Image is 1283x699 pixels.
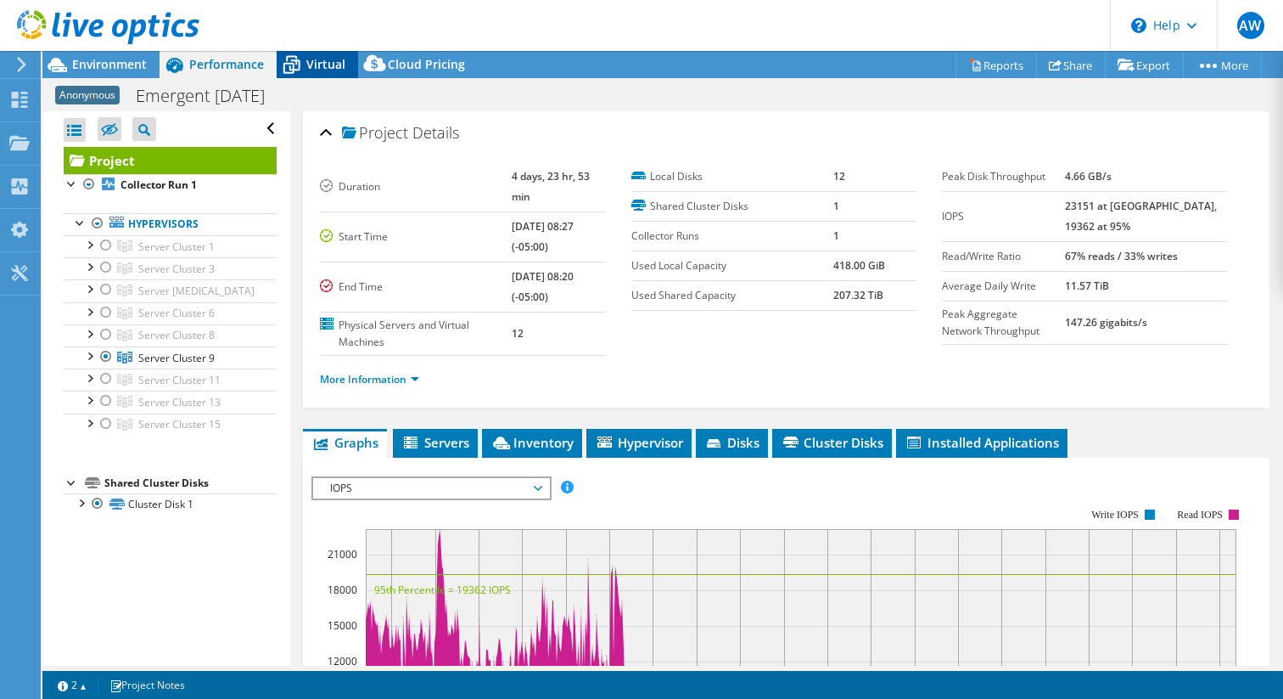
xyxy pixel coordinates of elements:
[72,56,147,72] span: Environment
[595,434,683,451] span: Hypervisor
[905,434,1059,451] span: Installed Applications
[342,125,408,142] span: Project
[138,284,255,298] span: Server [MEDICAL_DATA]
[64,257,277,279] a: Server Cluster 3
[320,178,512,195] label: Duration
[631,257,833,274] label: Used Local Capacity
[942,248,1065,265] label: Read/Write Ratio
[320,279,512,296] label: End Time
[64,369,277,391] a: Server Cluster 11
[64,235,277,257] a: Server Cluster 1
[138,306,215,320] span: Server Cluster 6
[64,347,277,369] a: Server Cluster 9
[512,169,590,204] b: 4 days, 23 hr, 53 min
[306,56,345,72] span: Virtual
[128,87,291,105] h1: Emergent [DATE]
[46,674,98,696] a: 2
[138,395,221,409] span: Server Cluster 13
[320,372,419,386] a: More Information
[1065,199,1217,234] b: 23151 at [GEOGRAPHIC_DATA], 19362 at 95%
[1105,52,1184,78] a: Export
[833,258,885,273] b: 418.00 GiB
[942,168,1065,185] label: Peak Disk Throughput
[138,351,215,365] span: Server Cluster 9
[328,547,357,561] text: 21000
[64,279,277,302] a: Server Cluster 5
[833,288,883,302] b: 207.32 TiB
[374,583,511,597] text: 95th Percentile = 19362 IOPS
[512,326,524,341] b: 12
[328,654,357,668] text: 12000
[64,414,277,436] a: Server Cluster 15
[833,228,839,243] b: 1
[138,262,215,276] span: Server Cluster 3
[120,178,197,192] b: Collector Run 1
[1092,509,1140,521] text: Write IOPS
[704,434,759,451] span: Disks
[412,122,459,143] span: Details
[328,618,357,633] text: 15000
[1065,169,1112,183] b: 4.66 GB/s
[781,434,883,451] span: Cluster Disks
[64,147,277,174] a: Project
[490,434,574,451] span: Inventory
[401,434,469,451] span: Servers
[631,198,833,215] label: Shared Cluster Disks
[320,317,512,351] label: Physical Servers and Virtual Machines
[1065,249,1178,263] b: 67% reads / 33% writes
[388,56,465,72] span: Cloud Pricing
[1065,315,1147,330] b: 147.26 gigabits/s
[833,199,839,213] b: 1
[189,56,264,72] span: Performance
[631,287,833,304] label: Used Shared Capacity
[138,240,215,254] span: Server Cluster 1
[1065,279,1109,293] b: 11.57 TiB
[328,583,357,597] text: 18000
[138,417,221,431] span: Server Cluster 15
[512,219,574,254] b: [DATE] 08:27 (-05:00)
[942,306,1065,340] label: Peak Aggregate Network Throughput
[64,174,277,196] a: Collector Run 1
[55,86,120,104] span: Anonymous
[631,168,833,185] label: Local Disks
[631,228,833,245] label: Collector Runs
[98,674,197,696] a: Project Notes
[1036,52,1106,78] a: Share
[1237,12,1264,39] span: AW
[138,328,215,342] span: Server Cluster 8
[64,324,277,347] a: Server Cluster 8
[955,52,1037,78] a: Reports
[311,434,378,451] span: Graphs
[138,373,221,387] span: Server Cluster 11
[64,302,277,324] a: Server Cluster 6
[64,493,277,516] a: Cluster Disk 1
[942,208,1065,225] label: IOPS
[322,478,540,499] span: IOPS
[1178,509,1224,521] text: Read IOPS
[64,213,277,235] a: Hypervisors
[320,228,512,245] label: Start Time
[1183,52,1262,78] a: More
[104,473,277,493] div: Shared Cluster Disks
[942,278,1065,295] label: Average Daily Write
[1131,18,1146,33] svg: \n
[512,269,574,304] b: [DATE] 08:20 (-05:00)
[833,169,845,183] b: 12
[64,391,277,413] a: Server Cluster 13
